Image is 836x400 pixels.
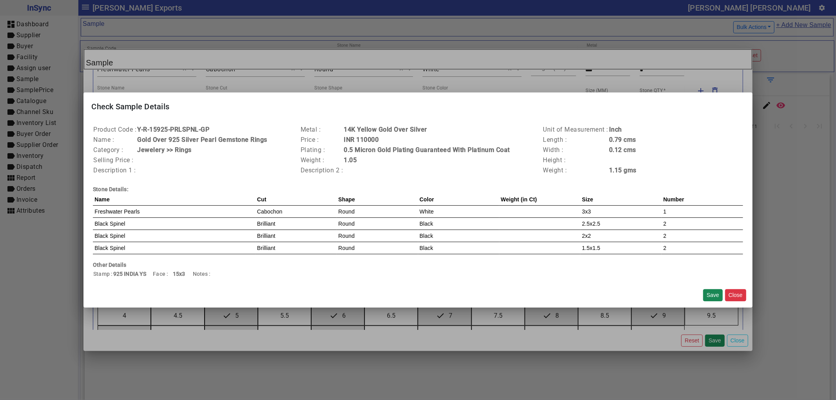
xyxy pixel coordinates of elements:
[662,206,743,218] td: 1
[609,167,637,174] b: 1.15 gms
[580,206,662,218] td: 3x3
[93,262,126,268] b: Other Details
[93,206,256,218] td: Freshwater Pearls
[137,126,209,133] b: Y-R-15925-PRLSPNL-GP
[662,230,743,242] td: 2
[93,242,256,254] td: Black Spinel
[93,269,113,279] td: Stamp :
[609,126,622,133] b: Inch
[256,218,337,230] td: Brilliant
[337,230,418,242] td: Round
[418,194,499,206] th: Color
[725,289,746,301] button: Close
[703,289,723,301] button: Save
[173,271,185,277] b: 15x3
[93,194,256,206] th: Name
[662,194,743,206] th: Number
[580,218,662,230] td: 2.5x2.5
[662,242,743,254] td: 2
[113,271,146,277] b: 925 INDIA YS
[344,146,510,154] b: 0.5 Micron Gold Plating Guaranteed With Platinum Coat
[192,269,212,279] td: Notes :
[93,230,256,242] td: Black Spinel
[337,194,418,206] th: Shape
[337,206,418,218] td: Round
[609,146,636,154] b: 0.12 cms
[300,145,344,155] td: Plating :
[93,155,137,165] td: Selling Price :
[543,125,609,135] td: Unit of Measurement :
[543,135,609,145] td: Length :
[337,242,418,254] td: Round
[609,136,636,143] b: 0.79 cms
[580,230,662,242] td: 2x2
[93,125,137,135] td: Product Code :
[418,206,499,218] td: White
[300,165,344,176] td: Description 2 :
[580,242,662,254] td: 1.5x1.5
[256,242,337,254] td: Brilliant
[337,218,418,230] td: Round
[543,155,609,165] td: Height :
[580,194,662,206] th: Size
[256,206,337,218] td: Cabochon
[543,145,609,155] td: Width :
[543,165,609,176] td: Weight :
[418,218,499,230] td: Black
[93,218,256,230] td: Black Spinel
[93,135,137,145] td: Name :
[344,126,427,133] b: 14K Yellow Gold Over Silver
[300,135,344,145] td: Price :
[256,230,337,242] td: Brilliant
[83,92,752,121] mat-card-title: Check Sample Details
[256,194,337,206] th: Cut
[137,146,192,154] b: Jewelery >> Rings
[499,194,580,206] th: Weight (in Ct)
[344,136,379,143] b: INR 110000
[300,155,344,165] td: Weight :
[662,218,743,230] td: 2
[418,230,499,242] td: Black
[93,145,137,155] td: Category :
[344,156,357,164] b: 1.05
[152,269,172,279] td: Face :
[93,186,128,192] b: Stone Details:
[418,242,499,254] td: Black
[93,165,137,176] td: Description 1 :
[137,136,267,143] b: Gold Over 925 Silver Pearl Gemstone Rings
[300,125,344,135] td: Metal :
